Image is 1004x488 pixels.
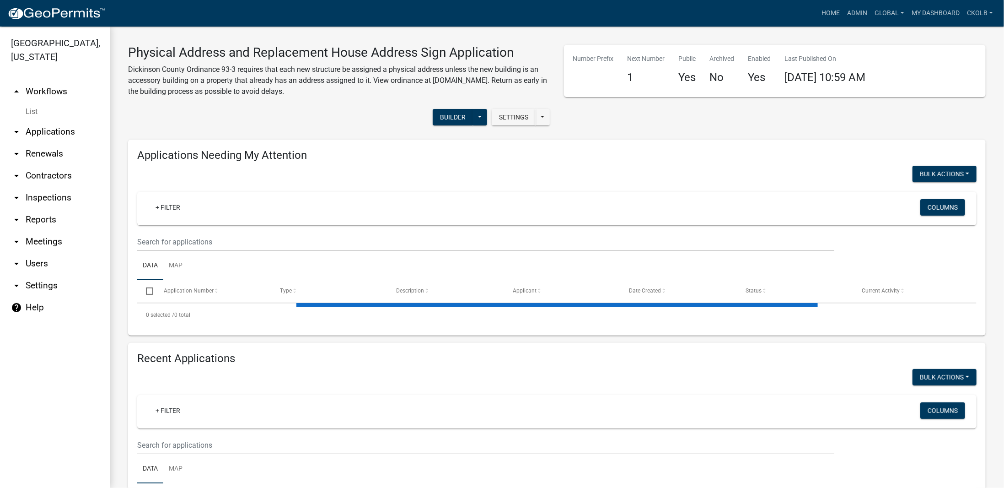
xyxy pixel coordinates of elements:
datatable-header-cell: Current Activity [853,280,970,302]
datatable-header-cell: Applicant [504,280,621,302]
h4: 1 [628,71,665,84]
i: arrow_drop_down [11,170,22,181]
i: arrow_drop_down [11,214,22,225]
h4: Applications Needing My Attention [137,149,977,162]
i: arrow_drop_down [11,236,22,247]
i: arrow_drop_down [11,258,22,269]
span: Applicant [513,287,537,294]
a: + Filter [148,402,188,419]
p: Archived [710,54,735,64]
p: Dickinson County Ordinance 93-3 requires that each new structure be assigned a physical address u... [128,64,550,97]
button: Columns [920,402,965,419]
datatable-header-cell: Status [737,280,854,302]
p: Public [679,54,696,64]
a: My Dashboard [908,5,963,22]
p: Enabled [748,54,771,64]
a: ckolb [963,5,997,22]
a: Data [137,455,163,484]
datatable-header-cell: Description [387,280,504,302]
a: Home [818,5,843,22]
span: [DATE] 10:59 AM [785,71,866,84]
a: Data [137,251,163,281]
span: Application Number [164,287,214,294]
datatable-header-cell: Application Number [155,280,271,302]
a: Global [871,5,908,22]
i: arrow_drop_down [11,126,22,137]
button: Bulk Actions [913,369,977,385]
button: Columns [920,199,965,216]
p: Next Number [628,54,665,64]
button: Bulk Actions [913,166,977,182]
span: Current Activity [862,287,900,294]
span: Description [397,287,424,294]
h4: Yes [679,71,696,84]
h4: Yes [748,71,771,84]
i: arrow_drop_down [11,280,22,291]
h3: Physical Address and Replacement House Address Sign Application [128,45,550,60]
i: help [11,302,22,313]
p: Number Prefix [573,54,614,64]
span: Type [280,287,292,294]
h4: No [710,71,735,84]
a: Map [163,251,188,281]
i: arrow_drop_down [11,192,22,203]
h4: Recent Applications [137,352,977,365]
a: Map [163,455,188,484]
datatable-header-cell: Type [271,280,388,302]
button: Settings [492,109,536,125]
button: Builder [433,109,473,125]
a: Admin [843,5,871,22]
input: Search for applications [137,436,834,455]
i: arrow_drop_up [11,86,22,97]
div: 0 total [137,304,977,326]
datatable-header-cell: Select [137,280,155,302]
a: + Filter [148,199,188,216]
i: arrow_drop_down [11,148,22,159]
input: Search for applications [137,233,834,251]
span: Status [746,287,762,294]
datatable-header-cell: Date Created [620,280,737,302]
span: 0 selected / [146,312,174,318]
span: Date Created [629,287,661,294]
p: Last Published On [785,54,866,64]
